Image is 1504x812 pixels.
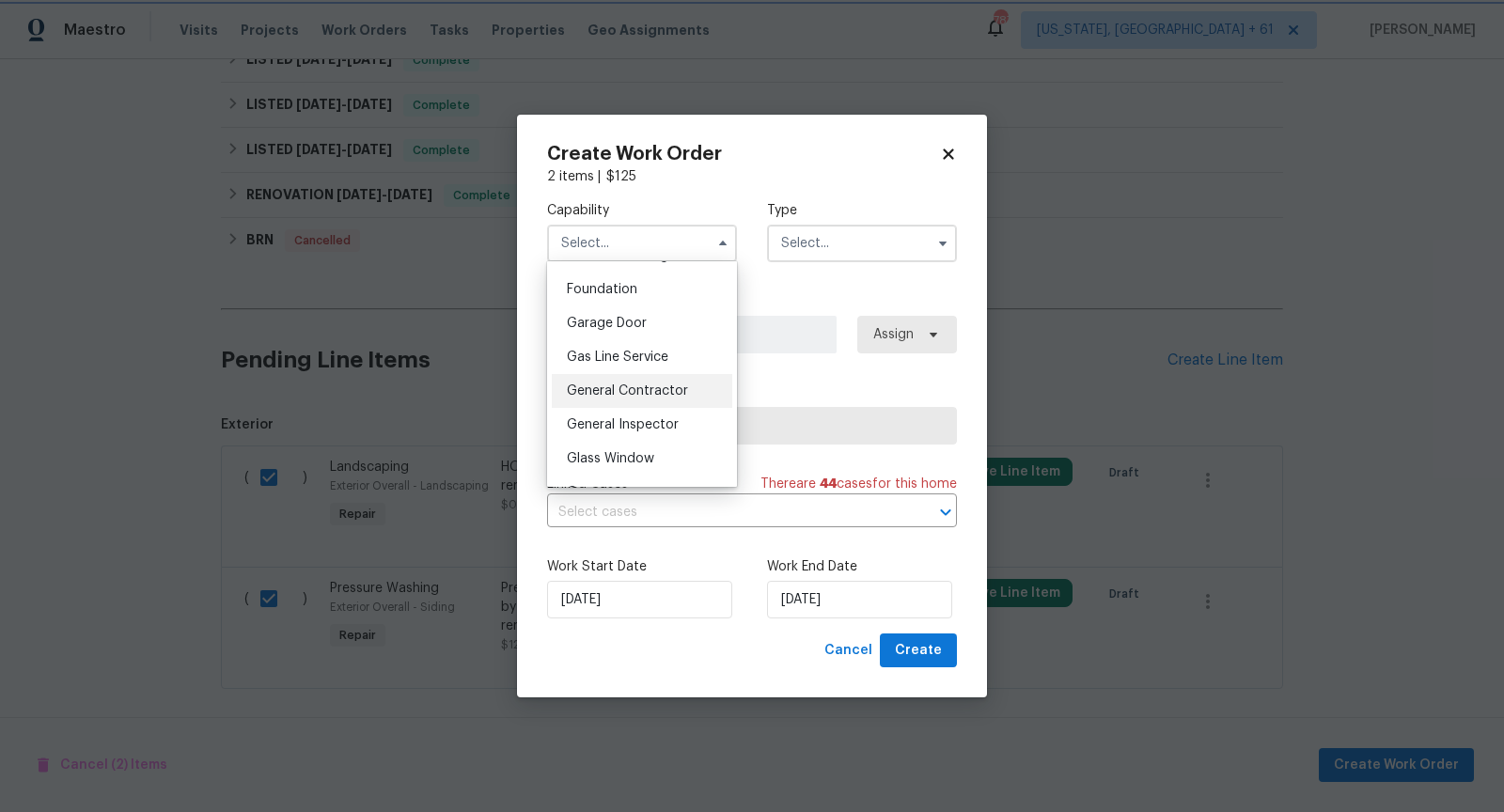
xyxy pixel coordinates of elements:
[712,232,734,255] button: Hide options
[547,292,957,311] label: Work Order Manager
[567,351,668,364] span: Gas Line Service
[824,639,872,663] span: Cancel
[547,201,737,220] label: Capability
[547,225,737,262] input: Select...
[547,167,957,186] div: 2 items |
[767,201,957,220] label: Type
[567,317,647,330] span: Garage Door
[873,325,914,344] span: Assign
[895,639,942,663] span: Create
[567,486,615,499] span: Gutters
[567,452,654,465] span: Glass Window
[547,383,957,402] label: Trade Partner
[760,475,957,493] span: There are case s for this home
[567,283,637,296] span: Foundation
[547,581,732,618] input: M/D/YYYY
[547,498,904,527] input: Select cases
[880,633,957,668] button: Create
[767,225,957,262] input: Select...
[820,477,837,491] span: 44
[606,170,636,183] span: $ 125
[932,232,954,255] button: Show options
[767,581,952,618] input: M/D/YYYY
[547,145,940,164] h2: Create Work Order
[767,557,957,576] label: Work End Date
[817,633,880,668] button: Cancel
[567,384,688,398] span: General Contractor
[547,557,737,576] label: Work Start Date
[567,418,679,431] span: General Inspector
[932,499,959,525] button: Open
[563,416,941,435] span: Select trade partner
